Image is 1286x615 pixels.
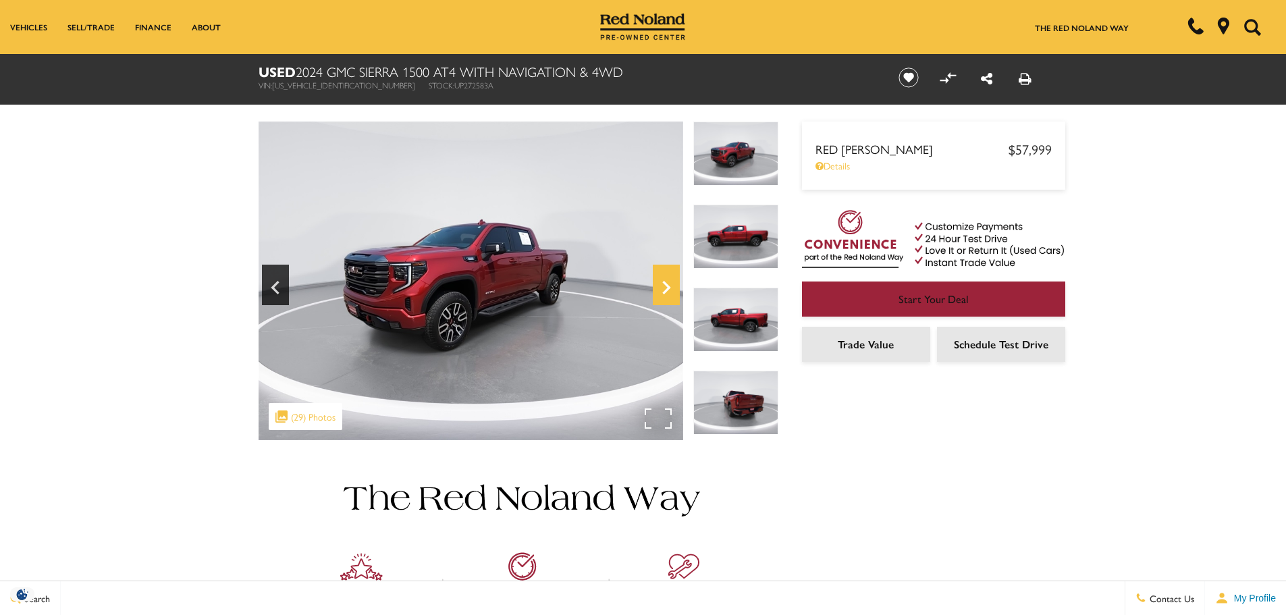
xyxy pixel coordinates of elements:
[815,140,1009,157] span: Red [PERSON_NAME]
[7,587,38,601] section: Click to Open Cookie Consent Modal
[600,18,685,32] a: Red Noland Pre-Owned
[262,265,289,305] div: Previous
[802,327,930,362] a: Trade Value
[693,205,778,269] img: Used 2024 Volcanic Red Tintcoat GMC AT4 image 5
[272,79,415,91] span: [US_VEHICLE_IDENTIFICATION_NUMBER]
[1019,68,1032,88] a: Print this Used 2024 GMC Sierra 1500 AT4 With Navigation & 4WD
[815,139,1052,159] a: Red [PERSON_NAME] $57,999
[802,282,1065,317] a: Start Your Deal
[899,291,969,306] span: Start Your Deal
[259,122,683,440] img: Used 2024 Volcanic Red Tintcoat GMC AT4 image 4
[815,159,1052,172] a: Details
[259,79,272,91] span: VIN:
[1035,22,1129,34] a: The Red Noland Way
[894,67,923,88] button: Save vehicle
[259,61,296,81] strong: Used
[600,14,685,41] img: Red Noland Pre-Owned
[693,288,778,352] img: Used 2024 Volcanic Red Tintcoat GMC AT4 image 6
[1239,1,1266,53] button: Open the search field
[429,79,454,91] span: Stock:
[653,265,680,305] div: Next
[1205,581,1286,615] button: Open user profile menu
[693,122,778,186] img: Used 2024 Volcanic Red Tintcoat GMC AT4 image 4
[7,587,38,601] img: Opt-Out Icon
[454,79,493,91] span: UP272583A
[1146,591,1194,605] span: Contact Us
[981,68,992,88] a: Share this Used 2024 GMC Sierra 1500 AT4 With Navigation & 4WD
[1009,139,1052,159] span: $57,999
[693,371,778,435] img: Used 2024 Volcanic Red Tintcoat GMC AT4 image 7
[938,68,958,88] button: Compare Vehicle
[269,403,342,430] div: (29) Photos
[937,327,1065,362] a: Schedule Test Drive
[259,64,876,79] h1: 2024 GMC Sierra 1500 AT4 With Navigation & 4WD
[838,336,894,352] span: Trade Value
[954,336,1048,352] span: Schedule Test Drive
[1229,593,1276,604] span: My Profile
